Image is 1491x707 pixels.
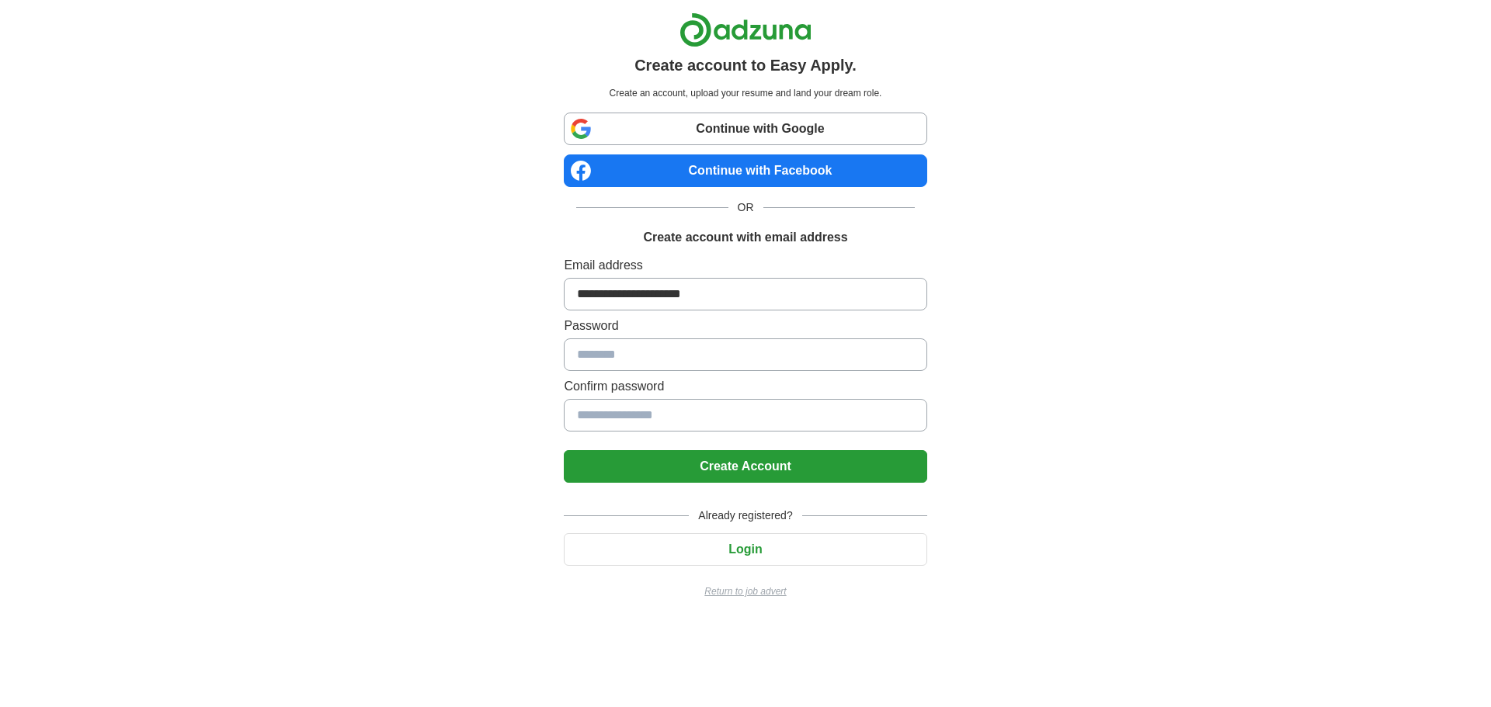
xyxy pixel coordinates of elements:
[643,228,847,247] h1: Create account with email address
[634,54,857,77] h1: Create account to Easy Apply.
[564,256,926,275] label: Email address
[564,542,926,556] a: Login
[564,317,926,335] label: Password
[564,113,926,145] a: Continue with Google
[679,12,812,47] img: Adzuna logo
[567,86,923,100] p: Create an account, upload your resume and land your dream role.
[728,199,763,216] span: OR
[689,508,801,524] span: Already registered?
[564,450,926,483] button: Create Account
[564,377,926,396] label: Confirm password
[564,584,926,598] a: Return to job advert
[564,533,926,566] button: Login
[564,154,926,187] a: Continue with Facebook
